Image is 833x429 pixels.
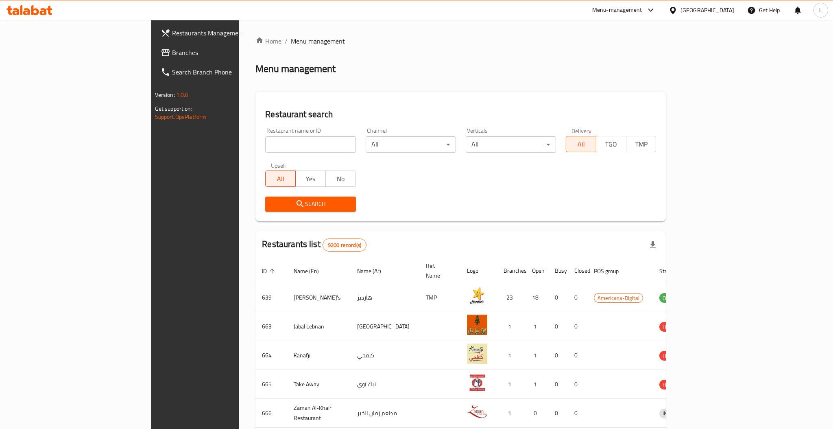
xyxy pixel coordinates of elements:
[351,283,419,312] td: هارديز
[596,136,626,152] button: TGO
[600,138,623,150] span: TGO
[819,6,822,15] span: L
[154,62,290,82] a: Search Branch Phone
[548,312,568,341] td: 0
[594,266,629,276] span: POS group
[325,171,356,187] button: No
[154,43,290,62] a: Branches
[568,341,587,370] td: 0
[295,171,326,187] button: Yes
[265,108,656,120] h2: Restaurant search
[272,199,349,209] span: Search
[568,312,587,341] td: 0
[357,266,392,276] span: Name (Ar)
[526,258,548,283] th: Open
[594,293,643,303] span: Americana-Digital
[548,283,568,312] td: 0
[460,258,497,283] th: Logo
[466,136,556,153] div: All
[351,399,419,428] td: مطعم زمان الخير
[287,283,351,312] td: [PERSON_NAME]'s
[569,138,593,150] span: All
[526,312,548,341] td: 1
[265,136,355,153] input: Search for restaurant name or ID..
[497,312,526,341] td: 1
[287,341,351,370] td: Kanafji
[269,173,292,185] span: All
[271,162,286,168] label: Upsell
[526,370,548,399] td: 1
[294,266,329,276] span: Name (En)
[497,258,526,283] th: Branches
[255,36,666,46] nav: breadcrumb
[659,409,687,418] span: INACTIVE
[265,171,296,187] button: All
[568,370,587,399] td: 0
[659,380,684,390] span: HIDDEN
[329,173,353,185] span: No
[548,370,568,399] td: 0
[291,36,345,46] span: Menu management
[548,258,568,283] th: Busy
[419,283,460,312] td: TMP
[497,370,526,399] td: 1
[265,197,355,212] button: Search
[566,136,596,152] button: All
[548,341,568,370] td: 0
[497,341,526,370] td: 1
[287,370,351,399] td: Take Away
[467,286,487,306] img: Hardee's
[467,315,487,335] img: Jabal Lebnan
[155,112,207,122] a: Support.OpsPlatform
[467,401,487,422] img: Zaman Al-Khair Restaurant
[299,173,323,185] span: Yes
[568,283,587,312] td: 0
[426,261,451,280] span: Ref. Name
[172,28,283,38] span: Restaurants Management
[262,266,277,276] span: ID
[287,312,351,341] td: Jabal Lebnan
[323,241,366,249] span: 9200 record(s)
[323,239,366,252] div: Total records count
[626,136,656,152] button: TMP
[643,235,663,255] div: Export file
[659,266,686,276] span: Status
[255,62,336,75] h2: Menu management
[548,399,568,428] td: 0
[155,90,175,100] span: Version:
[366,136,456,153] div: All
[497,399,526,428] td: 1
[568,399,587,428] td: 0
[287,399,351,428] td: Zaman Al-Khair Restaurant
[659,293,679,303] span: OPEN
[467,344,487,364] img: Kanafji
[176,90,189,100] span: 1.0.0
[526,283,548,312] td: 18
[571,128,592,134] label: Delivery
[262,238,366,252] h2: Restaurants list
[497,283,526,312] td: 23
[172,48,283,57] span: Branches
[526,341,548,370] td: 1
[680,6,734,15] div: [GEOGRAPHIC_DATA]
[630,138,653,150] span: TMP
[526,399,548,428] td: 0
[155,103,192,114] span: Get support on:
[467,372,487,393] img: Take Away
[592,5,642,15] div: Menu-management
[351,370,419,399] td: تيك آوي
[659,351,684,361] span: HIDDEN
[659,322,684,332] span: HIDDEN
[154,23,290,43] a: Restaurants Management
[568,258,587,283] th: Closed
[172,67,283,77] span: Search Branch Phone
[351,312,419,341] td: [GEOGRAPHIC_DATA]
[351,341,419,370] td: كنفجي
